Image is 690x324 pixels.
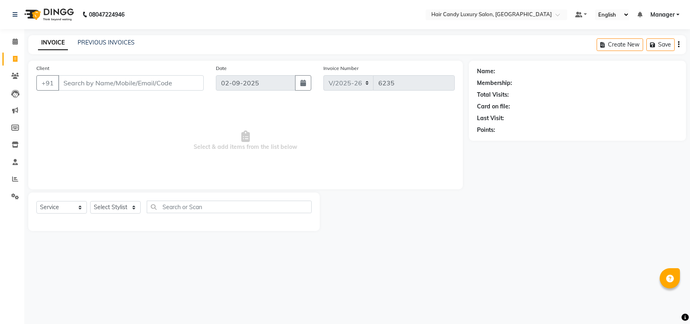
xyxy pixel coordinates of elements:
iframe: chat widget [656,292,682,316]
div: Last Visit: [477,114,504,123]
div: Name: [477,67,495,76]
input: Search by Name/Mobile/Email/Code [58,75,204,91]
div: Card on file: [477,102,510,111]
span: Manager [650,11,675,19]
div: Membership: [477,79,512,87]
a: PREVIOUS INVOICES [78,39,135,46]
a: INVOICE [38,36,68,50]
img: logo [21,3,76,26]
div: Points: [477,126,495,134]
button: Save [646,38,675,51]
div: Total Visits: [477,91,509,99]
label: Invoice Number [323,65,359,72]
button: Create New [597,38,643,51]
input: Search or Scan [147,201,312,213]
label: Date [216,65,227,72]
b: 08047224946 [89,3,124,26]
label: Client [36,65,49,72]
button: +91 [36,75,59,91]
span: Select & add items from the list below [36,100,455,181]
